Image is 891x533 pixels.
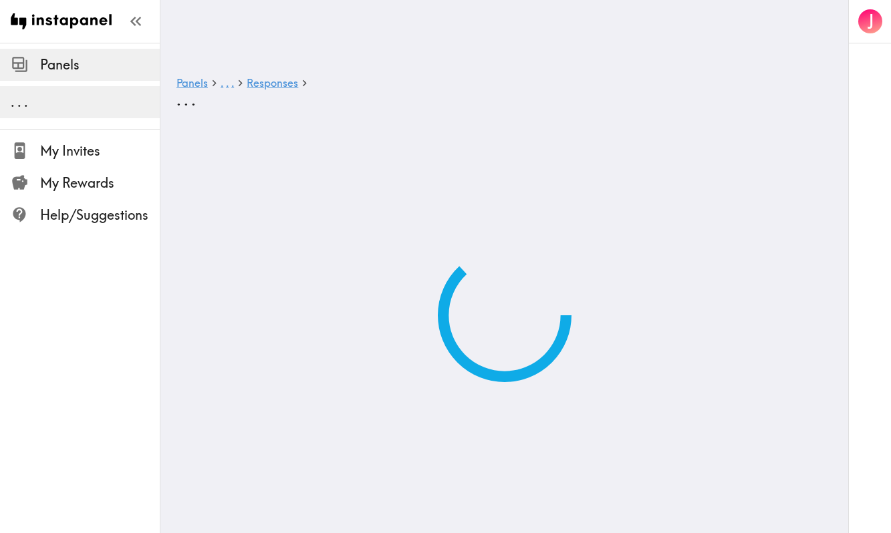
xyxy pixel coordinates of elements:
[40,206,160,224] span: Help/Suggestions
[184,90,188,110] span: .
[191,90,196,110] span: .
[40,174,160,192] span: My Rewards
[40,55,160,74] span: Panels
[24,94,28,110] span: .
[221,77,234,90] a: ...
[176,77,208,90] a: Panels
[857,8,884,35] button: J
[247,77,298,90] a: Responses
[17,94,21,110] span: .
[231,76,234,90] span: .
[868,10,874,33] span: J
[176,90,181,110] span: .
[226,76,229,90] span: .
[11,94,15,110] span: .
[221,76,223,90] span: .
[40,142,160,160] span: My Invites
